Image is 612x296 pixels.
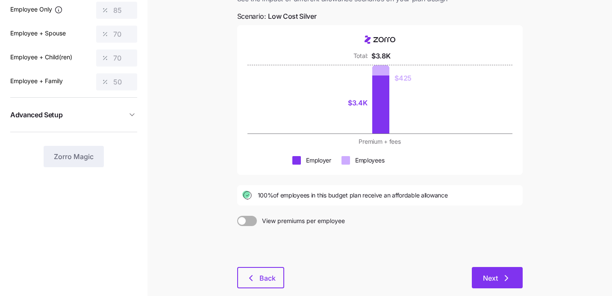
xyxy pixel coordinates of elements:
div: Employees [355,156,384,165]
span: Back [259,273,276,283]
span: Advanced Setup [10,110,63,120]
span: View premiums per employee [257,216,345,226]
span: Next [483,273,498,283]
button: Next [472,267,523,288]
span: Zorro Magic [54,151,94,162]
div: $3.4K [348,98,367,108]
button: Advanced Setup [10,104,137,125]
label: Employee + Spouse [10,29,66,38]
button: Back [237,267,284,288]
button: Zorro Magic [44,146,104,167]
span: Scenario: [237,11,317,22]
label: Employee + Family [10,76,63,86]
div: $3.8K [371,51,390,61]
div: Employer [306,156,331,165]
div: Total: [353,52,368,60]
label: Employee + Child(ren) [10,52,72,62]
span: 100% of employees in this budget plan receive an affordable allowance [258,191,448,200]
label: Employee Only [10,5,63,14]
div: Premium + fees [275,137,485,146]
div: $425 [394,73,412,84]
span: Low Cost Silver [268,11,316,22]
